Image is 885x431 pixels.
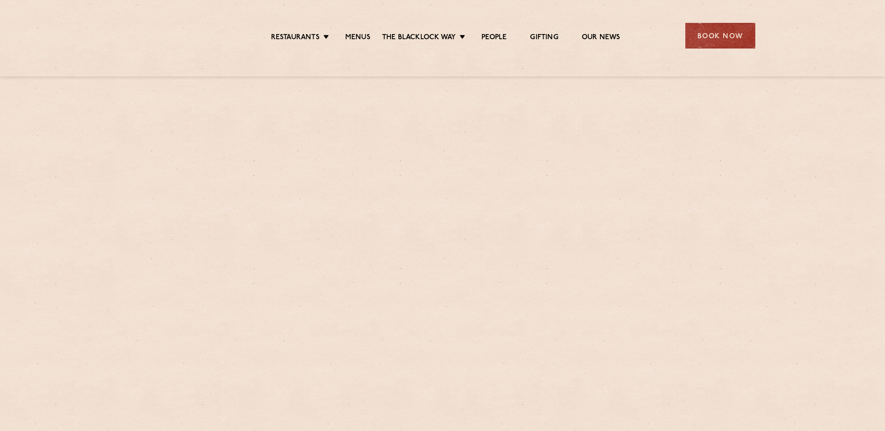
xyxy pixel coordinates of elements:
a: Restaurants [271,33,320,43]
a: People [481,33,507,43]
a: Gifting [530,33,558,43]
a: The Blacklock Way [382,33,456,43]
img: svg%3E [130,9,211,63]
a: Our News [582,33,620,43]
a: Menus [345,33,370,43]
div: Book Now [685,23,755,49]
